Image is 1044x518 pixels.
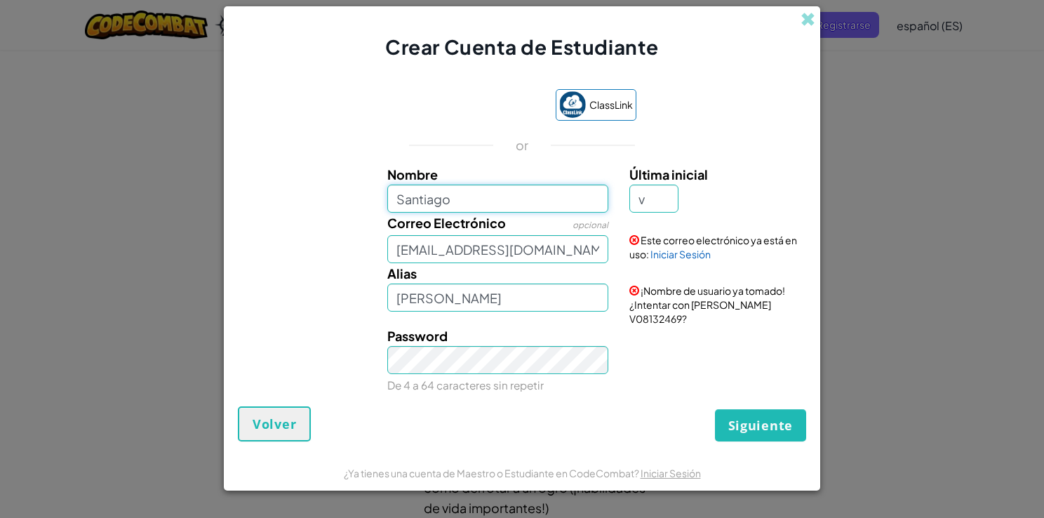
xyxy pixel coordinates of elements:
[387,328,448,344] span: Password
[641,467,701,479] a: Iniciar Sesión
[559,91,586,118] img: classlink-logo-small.png
[589,95,633,115] span: ClassLink
[650,248,711,260] a: Iniciar Sesión
[387,378,544,392] small: De 4 a 64 caracteres sin repetir
[385,34,659,59] span: Crear Cuenta de Estudiante
[629,284,785,325] span: ¡Nombre de usuario ya tomado! ¿Intentar con [PERSON_NAME] V08132469?
[344,467,641,479] span: ¿Ya tienes una cuenta de Maestro o Estudiante en CodeCombat?
[573,220,608,230] span: opcional
[387,166,438,182] span: Nombre
[629,166,708,182] span: Última inicial
[629,234,797,260] span: Este correo electrónico ya está en uso:
[238,406,311,441] button: Volver
[715,409,806,441] button: Siguiente
[387,215,506,231] span: Correo Electrónico
[401,91,549,121] iframe: Botón de Acceder con Google
[728,417,793,434] span: Siguiente
[387,265,417,281] span: Alias
[516,137,529,154] p: or
[253,416,296,432] span: Volver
